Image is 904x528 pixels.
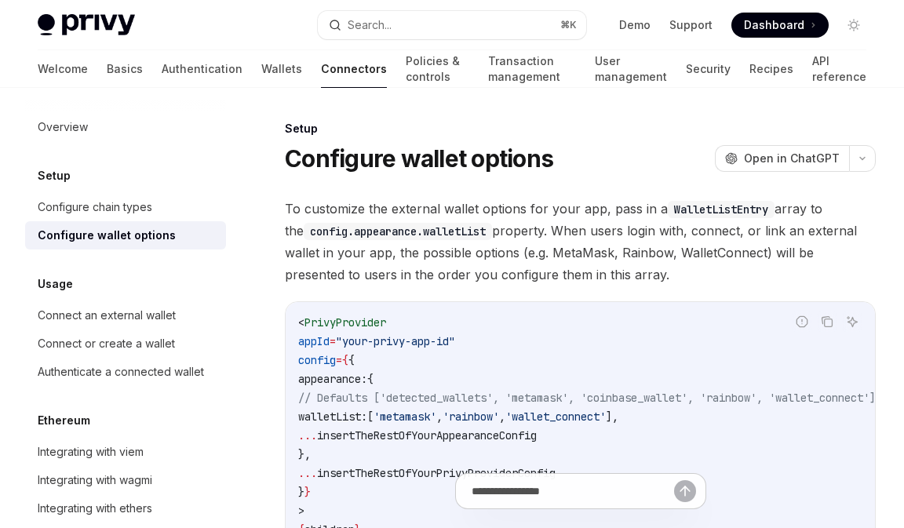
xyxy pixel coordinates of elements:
span: ], [606,410,618,424]
a: Integrating with viem [25,438,226,466]
a: Overview [25,113,226,141]
div: Integrating with ethers [38,499,152,518]
h5: Ethereum [38,411,90,430]
span: 'metamask' [374,410,436,424]
span: = [336,353,342,367]
span: PrivyProvider [304,315,386,330]
span: { [342,353,348,367]
div: Integrating with wagmi [38,471,152,490]
span: Open in ChatGPT [744,151,840,166]
div: Search... [348,16,392,35]
a: Security [686,50,731,88]
span: ... [298,466,317,480]
code: config.appearance.walletList [304,223,492,240]
button: Search...⌘K [318,11,585,39]
div: Overview [38,118,88,137]
span: = [330,334,336,348]
a: Recipes [749,50,793,88]
div: Authenticate a connected wallet [38,362,204,381]
a: Support [669,17,713,33]
a: Dashboard [731,13,829,38]
h5: Usage [38,275,73,293]
span: walletList: [298,410,367,424]
span: insertTheRestOfYourPrivyProviderConfig [317,466,556,480]
a: Integrating with wagmi [25,466,226,494]
h1: Configure wallet options [285,144,553,173]
a: Wallets [261,50,302,88]
span: Dashboard [744,17,804,33]
a: Integrating with ethers [25,494,226,523]
a: Policies & controls [406,50,469,88]
button: Open in ChatGPT [715,145,849,172]
input: Ask a question... [472,474,674,508]
a: Configure chain types [25,193,226,221]
a: Connectors [321,50,387,88]
span: }, [298,447,311,461]
button: Toggle dark mode [841,13,866,38]
span: ⌘ K [560,19,577,31]
img: light logo [38,14,135,36]
span: ... [298,428,317,442]
button: Ask AI [842,311,862,332]
a: Connect or create a wallet [25,330,226,358]
span: config [298,353,336,367]
span: insertTheRestOfYourAppearanceConfig [317,428,537,442]
span: appId [298,334,330,348]
button: Send message [674,480,696,502]
div: Configure chain types [38,198,152,217]
div: Setup [285,121,876,137]
a: Transaction management [488,50,576,88]
a: Authentication [162,50,242,88]
span: , [499,410,505,424]
span: { [367,372,374,386]
span: { [348,353,355,367]
button: Copy the contents from the code block [817,311,837,332]
div: Connect or create a wallet [38,334,175,353]
code: WalletListEntry [668,201,775,218]
a: Configure wallet options [25,221,226,249]
a: Connect an external wallet [25,301,226,330]
a: User management [595,50,667,88]
div: Configure wallet options [38,226,176,245]
span: To customize the external wallet options for your app, pass in a array to the property. When user... [285,198,876,286]
span: appearance: [298,372,367,386]
span: // Defaults ['detected_wallets', 'metamask', 'coinbase_wallet', 'rainbow', 'wallet_connect'] [298,391,876,405]
span: 'wallet_connect' [505,410,606,424]
div: Connect an external wallet [38,306,176,325]
a: Basics [107,50,143,88]
h5: Setup [38,166,71,185]
span: [ [367,410,374,424]
button: Report incorrect code [792,311,812,332]
span: "your-privy-app-id" [336,334,455,348]
span: < [298,315,304,330]
a: Demo [619,17,651,33]
a: Welcome [38,50,88,88]
span: , [436,410,443,424]
div: Integrating with viem [38,442,144,461]
a: Authenticate a connected wallet [25,358,226,386]
a: API reference [812,50,866,88]
span: 'rainbow' [443,410,499,424]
